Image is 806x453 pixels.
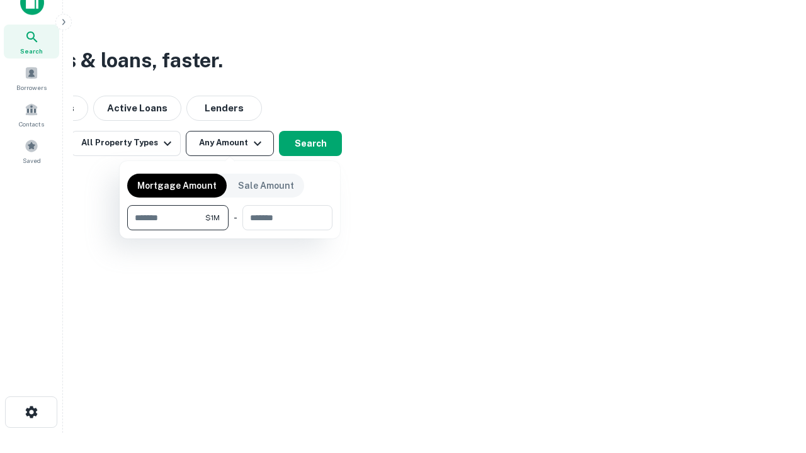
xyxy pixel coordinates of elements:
[137,179,217,193] p: Mortgage Amount
[205,212,220,223] span: $1M
[238,179,294,193] p: Sale Amount
[234,205,237,230] div: -
[743,352,806,413] iframe: Chat Widget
